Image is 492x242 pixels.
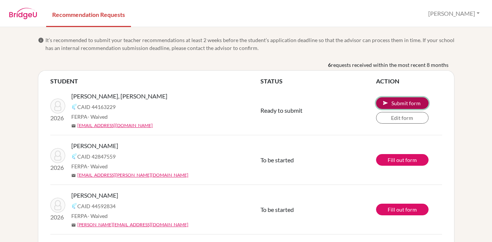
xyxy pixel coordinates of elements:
[71,223,76,227] span: mail
[77,221,188,228] a: [PERSON_NAME][EMAIL_ADDRESS][DOMAIN_NAME]
[77,122,153,129] a: [EMAIL_ADDRESS][DOMAIN_NAME]
[77,202,116,210] span: CAID 44592834
[376,112,429,124] a: Edit form
[71,141,118,150] span: [PERSON_NAME]
[331,61,448,69] span: requests received within the most recent 8 months
[87,113,108,120] span: - Waived
[71,104,77,110] img: Common App logo
[376,154,429,166] a: Fill out form
[260,156,294,163] span: To be started
[71,113,108,121] span: FERPA
[260,206,294,213] span: To be started
[46,1,131,27] a: Recommendation Requests
[328,61,331,69] b: 6
[50,198,65,213] img: ADAE MENSAH, KENNY
[87,163,108,169] span: - Waived
[71,92,167,101] span: [PERSON_NAME], [PERSON_NAME]
[376,97,429,109] button: Submit Elinam Amegashie's recommendation
[71,203,77,209] img: Common App logo
[376,77,442,86] th: ACTION
[50,113,65,123] p: 2026
[50,163,65,172] p: 2026
[71,212,108,220] span: FERPA
[87,213,108,219] span: - Waived
[71,173,76,178] span: mail
[50,148,65,163] img: Aryee, Aaron
[9,8,37,19] img: BridgeU logo
[260,77,376,86] th: STATUS
[38,37,44,43] span: info
[77,153,116,160] span: CAID 42847559
[50,213,65,222] p: 2026
[71,191,118,200] span: [PERSON_NAME]
[71,153,77,159] img: Common App logo
[71,162,108,170] span: FERPA
[50,77,260,86] th: STUDENT
[77,172,188,178] a: [EMAIL_ADDRESS][PERSON_NAME][DOMAIN_NAME]
[45,36,454,52] span: It’s recommended to submit your teacher recommendations at least 2 weeks before the student’s app...
[77,103,116,111] span: CAID 44163229
[382,100,388,106] span: send
[425,6,483,21] button: [PERSON_NAME]
[376,204,429,215] a: Fill out form
[71,124,76,128] span: mail
[260,107,302,114] span: Ready to submit
[50,98,65,113] img: Abla, Elinam Amegashie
